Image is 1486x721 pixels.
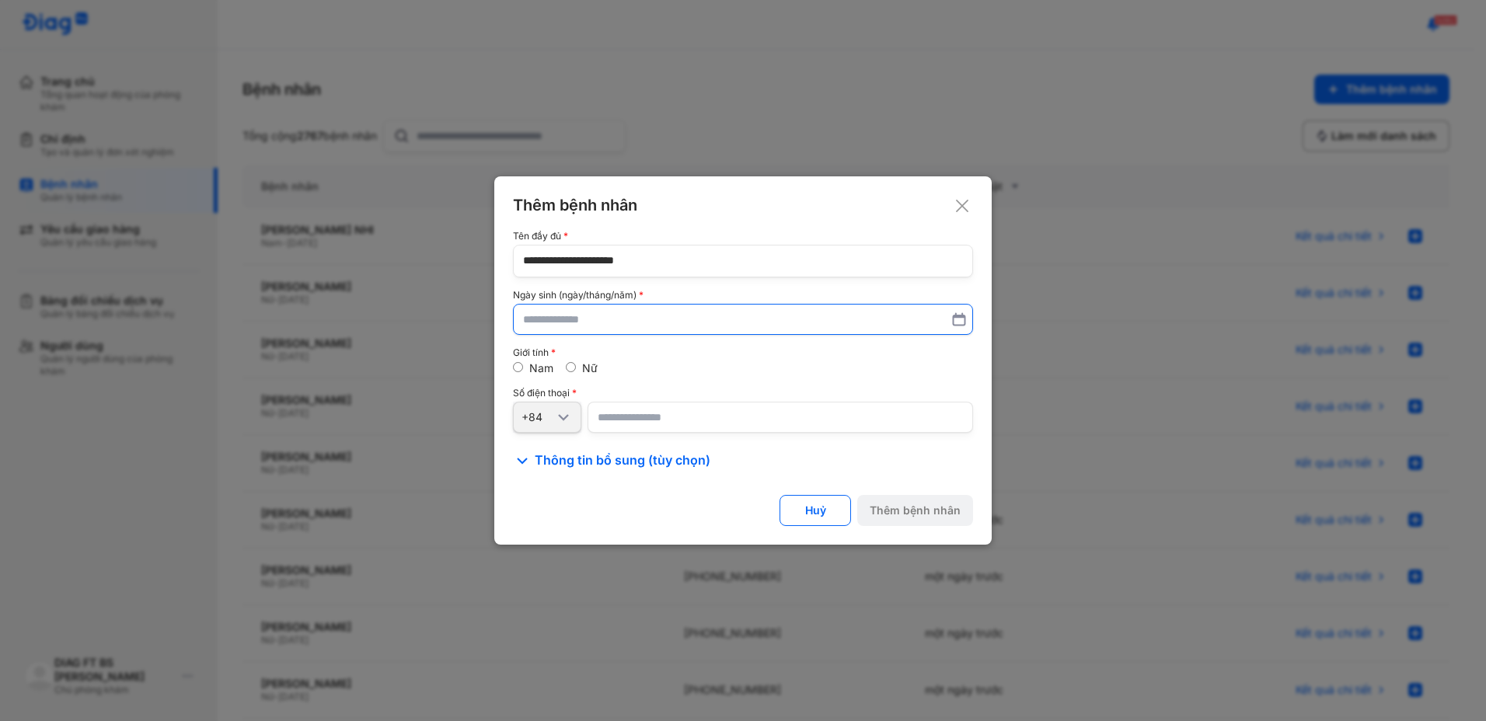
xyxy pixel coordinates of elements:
[513,195,973,215] div: Thêm bệnh nhân
[513,347,973,358] div: Giới tính
[513,290,973,301] div: Ngày sinh (ngày/tháng/năm)
[521,410,554,424] div: +84
[535,451,710,470] span: Thông tin bổ sung (tùy chọn)
[513,231,973,242] div: Tên đầy đủ
[582,361,598,374] label: Nữ
[513,388,973,399] div: Số điện thoại
[780,495,851,526] button: Huỷ
[870,503,961,517] div: Thêm bệnh nhân
[857,495,973,526] button: Thêm bệnh nhân
[529,361,553,374] label: Nam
